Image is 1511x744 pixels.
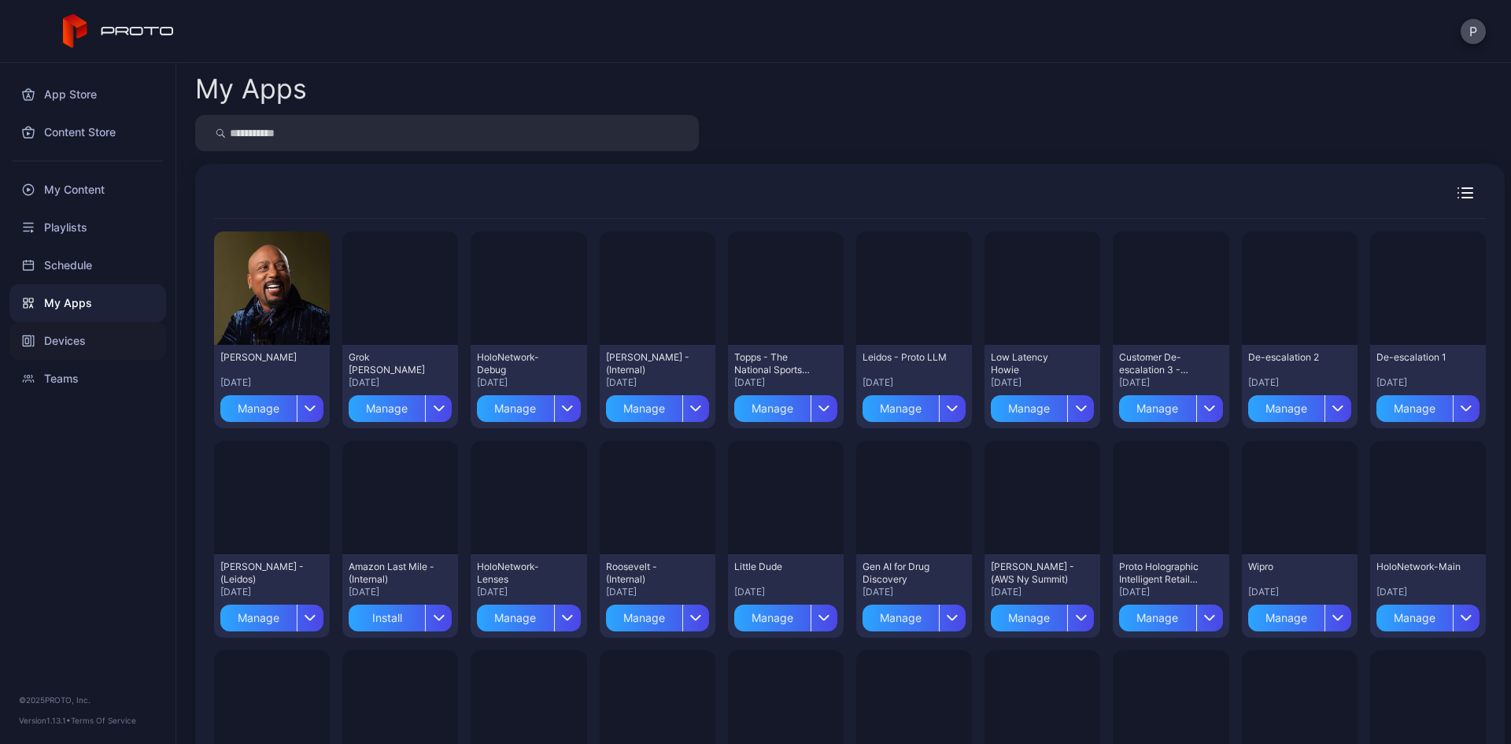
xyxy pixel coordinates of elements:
button: Manage [349,389,452,422]
div: Manage [1248,395,1324,422]
div: Manage [991,605,1067,631]
div: Manage [1376,605,1453,631]
button: Manage [991,598,1094,631]
div: [DATE] [1376,376,1480,389]
button: Manage [220,389,323,422]
div: Manage [1119,605,1195,631]
button: Manage [606,598,709,631]
div: De-escalation 1 [1376,351,1463,364]
a: Teams [9,360,166,398]
div: Manage [349,395,425,422]
div: [DATE] [863,376,966,389]
div: Manage [220,605,297,631]
button: Manage [1376,389,1480,422]
div: [DATE] [220,376,323,389]
button: Manage [734,389,837,422]
div: Roosevelt - (Internal) [606,561,693,586]
div: Leidos - Proto LLM [863,351,949,364]
div: Amazon Last Mile - (Internal) [349,561,435,586]
div: Manage [606,605,682,631]
div: Daymond John Selfie [220,351,307,364]
a: My Apps [9,284,166,322]
button: Manage [1248,389,1351,422]
div: [DATE] [991,586,1094,598]
div: Little Dude [734,561,821,573]
div: [DATE] [1248,586,1351,598]
div: [DATE] [863,586,966,598]
div: [DATE] [606,586,709,598]
a: Devices [9,322,166,360]
div: Manage [863,395,939,422]
div: [DATE] [991,376,1094,389]
div: Manage [220,395,297,422]
div: [DATE] [349,586,452,598]
div: [DATE] [220,586,323,598]
button: Manage [863,598,966,631]
div: Eric M - (Leidos) [220,561,307,586]
a: Schedule [9,246,166,284]
div: [DATE] [1376,586,1480,598]
div: Manage [734,605,811,631]
div: Low Latency Howie [991,351,1077,376]
div: [DATE] [1119,586,1222,598]
div: © 2025 PROTO, Inc. [19,694,157,706]
div: [DATE] [477,376,580,389]
button: Manage [991,389,1094,422]
button: Manage [220,598,323,631]
button: P [1461,19,1486,44]
button: Manage [1119,389,1222,422]
div: [DATE] [1248,376,1351,389]
button: Manage [863,389,966,422]
button: Manage [477,598,580,631]
div: HoloNetwork-Lenses [477,561,563,586]
a: Content Store [9,113,166,151]
button: Manage [1376,598,1480,631]
button: Manage [477,389,580,422]
a: Terms Of Service [71,716,136,725]
div: Customer De-escalation 3 - (Amazon Last Mile) [1119,351,1206,376]
button: Manage [1119,598,1222,631]
div: [DATE] [477,586,580,598]
div: Manage [863,605,939,631]
div: My Apps [195,76,307,102]
div: HoloNetwork-Debug [477,351,563,376]
div: [DATE] [734,586,837,598]
div: De-escalation 2 [1248,351,1335,364]
div: Manage [734,395,811,422]
div: [DATE] [734,376,837,389]
div: Manage [606,395,682,422]
div: Manage [477,395,553,422]
span: Version 1.13.1 • [19,716,71,725]
div: Proto Holographic Intelligent Retail Kiosk (HIRK) [1119,561,1206,586]
a: App Store [9,76,166,113]
a: My Content [9,171,166,209]
button: Manage [734,598,837,631]
div: [DATE] [1119,376,1222,389]
div: Topps - The National Sports Card Convention [734,351,821,376]
div: Swami - (AWS Ny Summit) [991,561,1077,586]
div: Install [349,605,425,631]
div: [DATE] [606,376,709,389]
div: [DATE] [349,376,452,389]
a: Playlists [9,209,166,246]
div: Manage [1119,395,1195,422]
button: Manage [1248,598,1351,631]
div: Manage [477,605,553,631]
div: Manage [1376,395,1453,422]
button: Install [349,598,452,631]
div: Gen AI for Drug Discovery [863,561,949,586]
button: Manage [606,389,709,422]
div: Wipro [1248,561,1335,573]
div: Daymond John - (Internal) [606,351,693,376]
div: Grok Howie Mandel [349,351,435,376]
div: HoloNetwork-Main [1376,561,1463,573]
div: Manage [991,395,1067,422]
